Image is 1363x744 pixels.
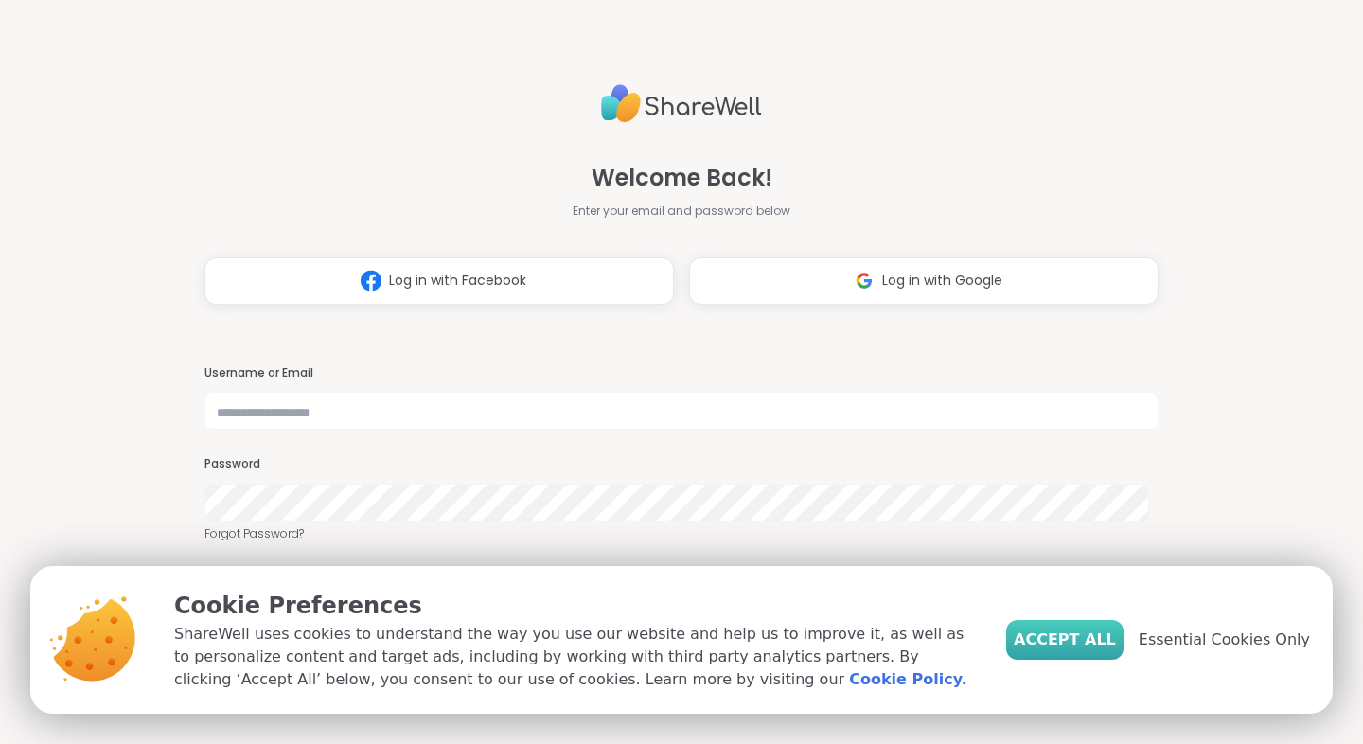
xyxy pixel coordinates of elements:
span: Log in with Google [882,271,1002,291]
h3: Password [204,456,1159,472]
img: ShareWell Logomark [353,263,389,298]
button: Log in with Google [689,257,1159,305]
span: Welcome Back! [592,161,772,195]
img: ShareWell Logo [601,77,762,131]
span: Accept All [1014,629,1116,651]
p: ShareWell uses cookies to understand the way you use our website and help us to improve it, as we... [174,623,976,691]
h3: Username or Email [204,365,1159,381]
span: Essential Cookies Only [1139,629,1310,651]
span: Enter your email and password below [573,203,790,220]
button: Accept All [1006,620,1124,660]
span: Log in with Facebook [389,271,526,291]
a: Cookie Policy. [849,668,966,691]
a: Forgot Password? [204,525,1159,542]
button: Log in with Facebook [204,257,674,305]
p: Cookie Preferences [174,589,976,623]
img: ShareWell Logomark [846,263,882,298]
